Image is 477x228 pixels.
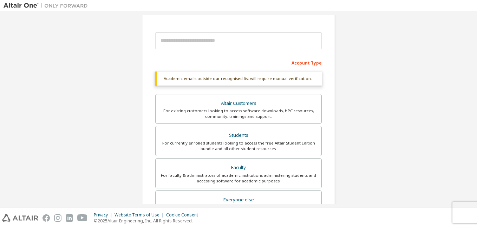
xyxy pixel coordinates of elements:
img: linkedin.svg [66,214,73,222]
img: altair_logo.svg [2,214,38,222]
img: instagram.svg [54,214,61,222]
div: Account Type [155,57,322,68]
p: © 2025 Altair Engineering, Inc. All Rights Reserved. [94,218,202,224]
img: youtube.svg [77,214,87,222]
div: Website Terms of Use [115,212,166,218]
div: Everyone else [160,195,317,205]
img: facebook.svg [43,214,50,222]
img: Altair One [4,2,91,9]
div: Students [160,130,317,140]
div: Academic emails outside our recognised list will require manual verification. [155,72,322,86]
div: For currently enrolled students looking to access the free Altair Student Edition bundle and all ... [160,140,317,152]
div: For existing customers looking to access software downloads, HPC resources, community, trainings ... [160,108,317,119]
div: For faculty & administrators of academic institutions administering students and accessing softwa... [160,173,317,184]
div: Altair Customers [160,99,317,108]
div: Faculty [160,163,317,173]
div: Cookie Consent [166,212,202,218]
div: Privacy [94,212,115,218]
